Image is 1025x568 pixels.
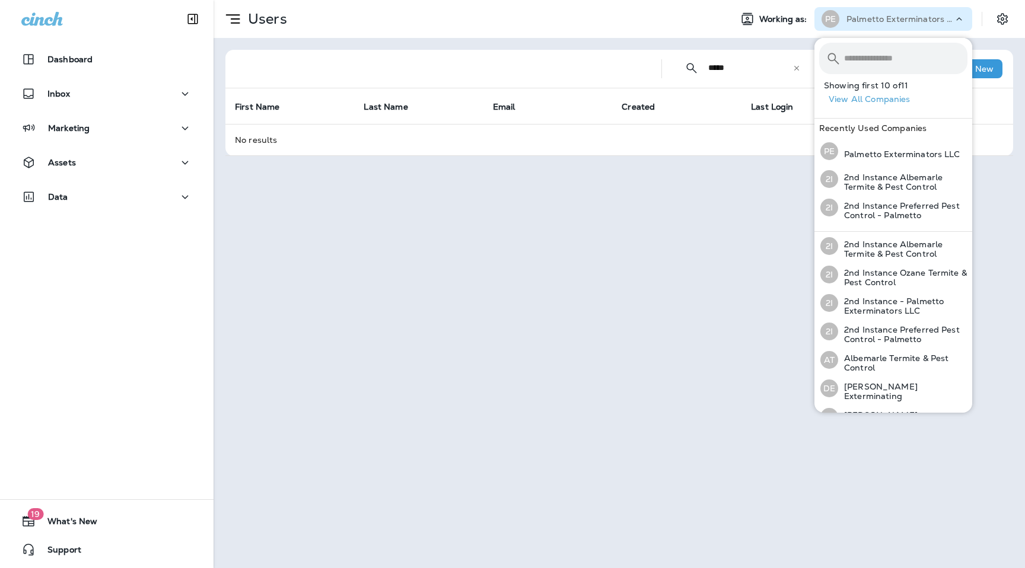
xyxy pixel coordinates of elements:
[820,323,838,340] div: 2I
[12,538,202,561] button: Support
[48,158,76,167] p: Assets
[12,509,202,533] button: 19What's New
[820,266,838,283] div: 2I
[820,199,838,216] div: 2I
[814,193,972,222] button: 2I2nd Instance Preferred Pest Control - Palmetto
[814,374,972,403] button: DE[PERSON_NAME] Exterminating
[36,516,97,531] span: What's New
[820,294,838,312] div: 2I
[12,185,202,209] button: Data
[814,119,972,138] div: Recently Used Companies
[48,123,90,133] p: Marketing
[12,47,202,71] button: Dashboard
[243,10,287,28] p: Users
[36,545,81,559] span: Support
[838,149,960,159] p: Palmetto Exterminators LLC
[838,201,967,220] p: 2nd Instance Preferred Pest Control - Palmetto
[814,260,972,289] button: 2I2nd Instance Ozane Termite & Pest Control
[838,240,967,259] p: 2nd Instance Albemarle Termite & Pest Control
[820,379,838,397] div: DE
[838,173,967,192] p: 2nd Instance Albemarle Termite & Pest Control
[992,8,1013,30] button: Settings
[846,14,953,24] p: Palmetto Exterminators LLC
[838,296,967,315] p: 2nd Instance - Palmetto Exterminators LLC
[820,170,838,188] div: 2I
[814,403,972,431] button: ME[PERSON_NAME] Exterminating
[47,89,70,98] p: Inbox
[820,351,838,369] div: AT
[838,353,967,372] p: Albemarle Termite & Pest Control
[820,142,838,160] div: PE
[838,382,967,401] p: [PERSON_NAME] Exterminating
[838,268,967,287] p: 2nd Instance Ozane Termite & Pest Control
[820,237,838,255] div: 2I
[824,90,972,109] button: View All Companies
[814,289,972,317] button: 2I2nd Instance - Palmetto Exterminators LLC
[814,232,972,260] button: 2I2nd Instance Albemarle Termite & Pest Control
[12,116,202,140] button: Marketing
[822,10,839,28] div: PE
[838,410,967,429] p: [PERSON_NAME] Exterminating
[814,317,972,346] button: 2I2nd Instance Preferred Pest Control - Palmetto
[176,7,209,31] button: Collapse Sidebar
[820,408,838,426] div: ME
[12,151,202,174] button: Assets
[814,165,972,193] button: 2I2nd Instance Albemarle Termite & Pest Control
[27,508,43,520] span: 19
[838,325,967,344] p: 2nd Instance Preferred Pest Control - Palmetto
[975,64,994,74] p: New
[814,346,972,374] button: ATAlbemarle Termite & Pest Control
[12,82,202,106] button: Inbox
[48,192,68,202] p: Data
[47,55,93,64] p: Dashboard
[759,14,810,24] span: Working as:
[814,138,972,165] button: PEPalmetto Exterminators LLC
[824,81,972,90] p: Showing first 10 of 11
